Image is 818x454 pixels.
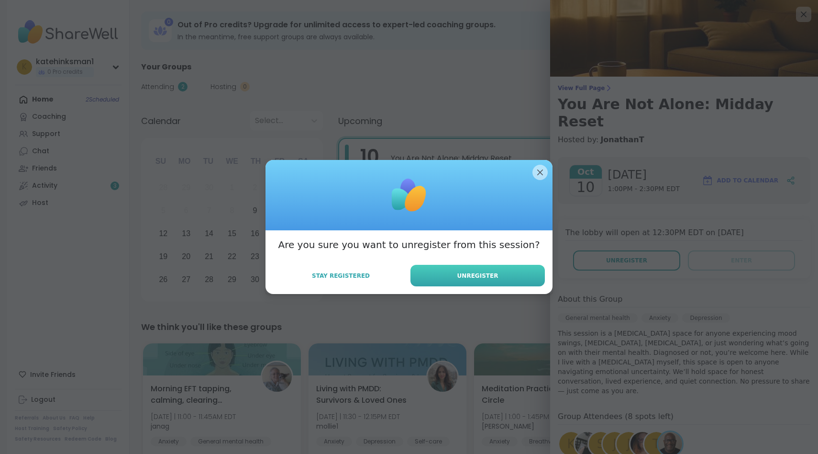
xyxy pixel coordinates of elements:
h3: Are you sure you want to unregister from this session? [278,238,540,251]
span: Stay Registered [312,272,370,280]
span: Unregister [457,272,498,280]
button: Unregister [410,265,545,286]
img: ShareWell Logomark [385,171,433,219]
button: Stay Registered [273,266,409,286]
